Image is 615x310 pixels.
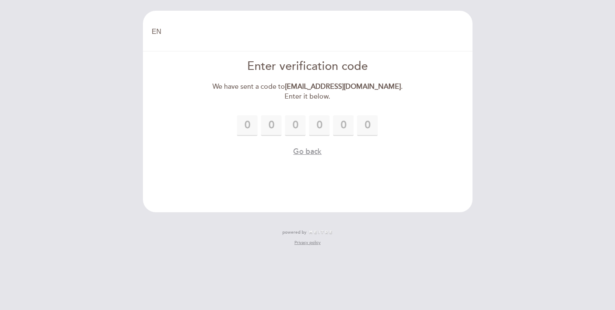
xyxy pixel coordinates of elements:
span: powered by [282,229,306,235]
a: powered by [282,229,333,235]
a: Privacy policy [294,240,321,246]
img: MEITRE [309,230,333,235]
strong: [EMAIL_ADDRESS][DOMAIN_NAME] [285,82,401,91]
input: 0 [237,115,258,136]
input: 0 [333,115,354,136]
div: We have sent a code to . Enter it below. [209,82,406,102]
input: 0 [285,115,306,136]
input: 0 [357,115,378,136]
button: Go back [293,146,321,157]
input: 0 [261,115,282,136]
input: 0 [309,115,330,136]
div: Enter verification code [209,58,406,75]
